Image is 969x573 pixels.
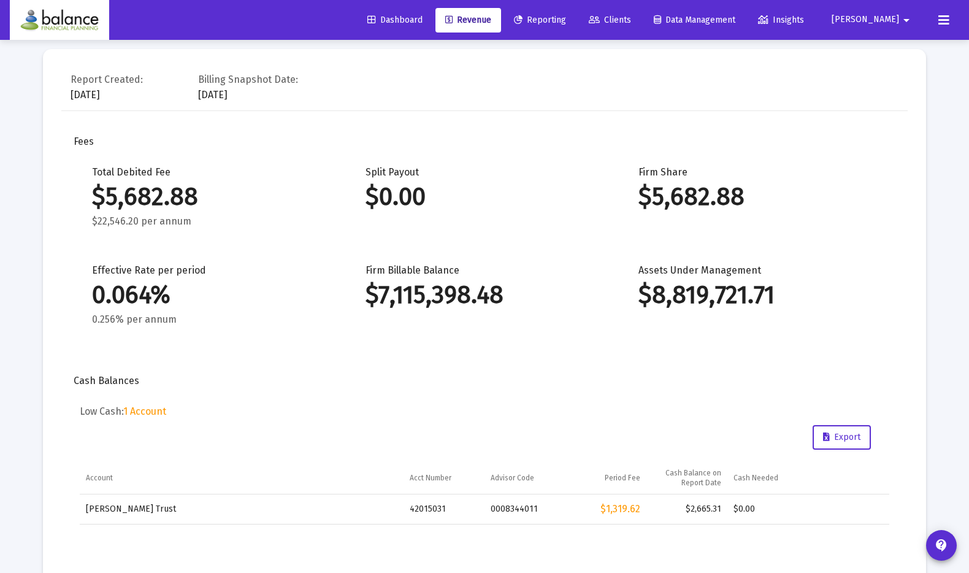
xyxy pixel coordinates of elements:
[485,494,565,524] td: 0008344011
[758,15,804,25] span: Insights
[80,462,404,494] td: Column Account
[198,71,298,101] div: [DATE]
[198,74,298,86] div: Billing Snapshot Date:
[727,462,889,494] td: Column Cash Needed
[899,8,914,33] mat-icon: arrow_drop_down
[92,166,329,228] div: Total Debited Fee
[404,462,485,494] td: Column Acct Number
[653,503,721,515] div: $2,665.31
[485,462,565,494] td: Column Advisor Code
[644,8,745,33] a: Data Management
[92,264,329,326] div: Effective Rate per period
[92,289,329,301] div: 0.064%
[74,136,895,148] div: Fees
[733,473,778,483] div: Cash Needed
[86,473,113,483] div: Account
[733,503,883,515] div: $0.00
[813,425,871,450] button: Export
[572,503,640,515] div: $1,319.62
[80,494,404,524] td: [PERSON_NAME] Trust
[367,15,423,25] span: Dashboard
[748,8,814,33] a: Insights
[366,166,602,228] div: Split Payout
[92,313,329,326] div: 0.256% per annum
[366,264,602,326] div: Firm Billable Balance
[565,462,646,494] td: Column Period Fee
[80,406,889,418] h5: Low Cash:
[71,74,143,86] div: Report Created:
[638,289,875,301] div: $8,819,721.71
[19,8,100,33] img: Dashboard
[92,191,329,203] div: $5,682.88
[366,289,602,301] div: $7,115,398.48
[653,468,721,488] div: Cash Balance on Report Date
[579,8,641,33] a: Clients
[646,462,727,494] td: Column Cash Balance on Report Date
[71,71,143,101] div: [DATE]
[491,473,534,483] div: Advisor Code
[410,473,451,483] div: Acct Number
[638,166,875,228] div: Firm Share
[589,15,631,25] span: Clients
[80,462,889,525] div: Data grid
[123,406,166,417] span: 1 Account
[638,191,875,203] div: $5,682.88
[605,473,640,483] div: Period Fee
[435,8,501,33] a: Revenue
[638,264,875,326] div: Assets Under Management
[504,8,576,33] a: Reporting
[92,215,329,228] div: $22,546.20 per annum
[514,15,566,25] span: Reporting
[366,191,602,203] div: $0.00
[445,15,491,25] span: Revenue
[358,8,432,33] a: Dashboard
[654,15,735,25] span: Data Management
[832,15,899,25] span: [PERSON_NAME]
[823,432,860,442] span: Export
[817,7,929,32] button: [PERSON_NAME]
[74,375,895,387] div: Cash Balances
[404,494,485,524] td: 42015031
[934,538,949,553] mat-icon: contact_support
